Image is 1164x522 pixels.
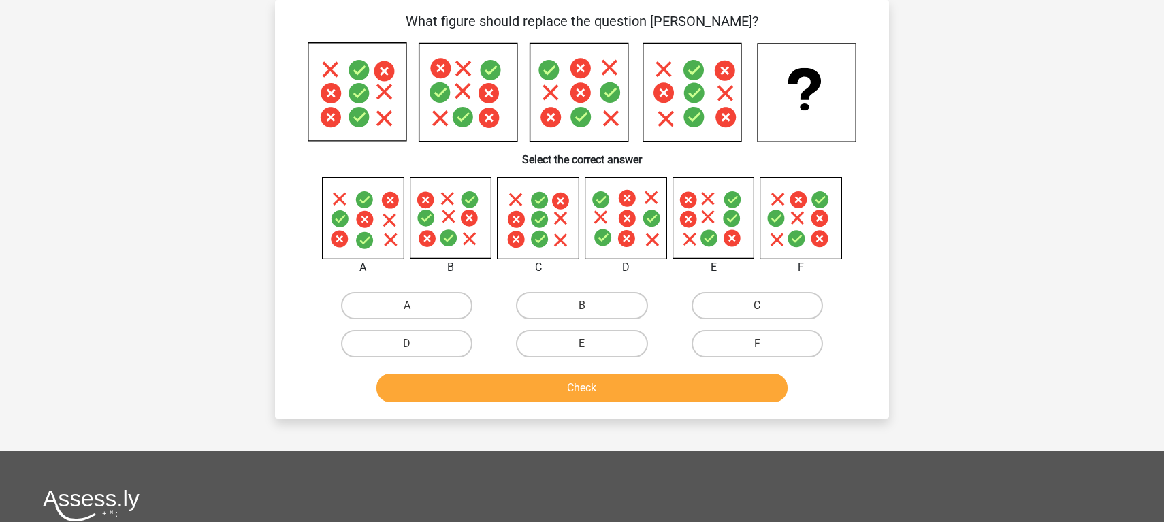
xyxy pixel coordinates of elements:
[341,330,472,357] label: D
[376,374,788,402] button: Check
[487,259,589,276] div: C
[43,489,140,521] img: Assessly logo
[341,292,472,319] label: A
[297,11,867,31] p: What figure should replace the question [PERSON_NAME]?
[312,259,415,276] div: A
[516,330,647,357] label: E
[749,259,852,276] div: F
[297,142,867,166] h6: Select the correct answer
[662,259,765,276] div: E
[692,292,823,319] label: C
[575,259,677,276] div: D
[400,259,502,276] div: B
[692,330,823,357] label: F
[516,292,647,319] label: B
